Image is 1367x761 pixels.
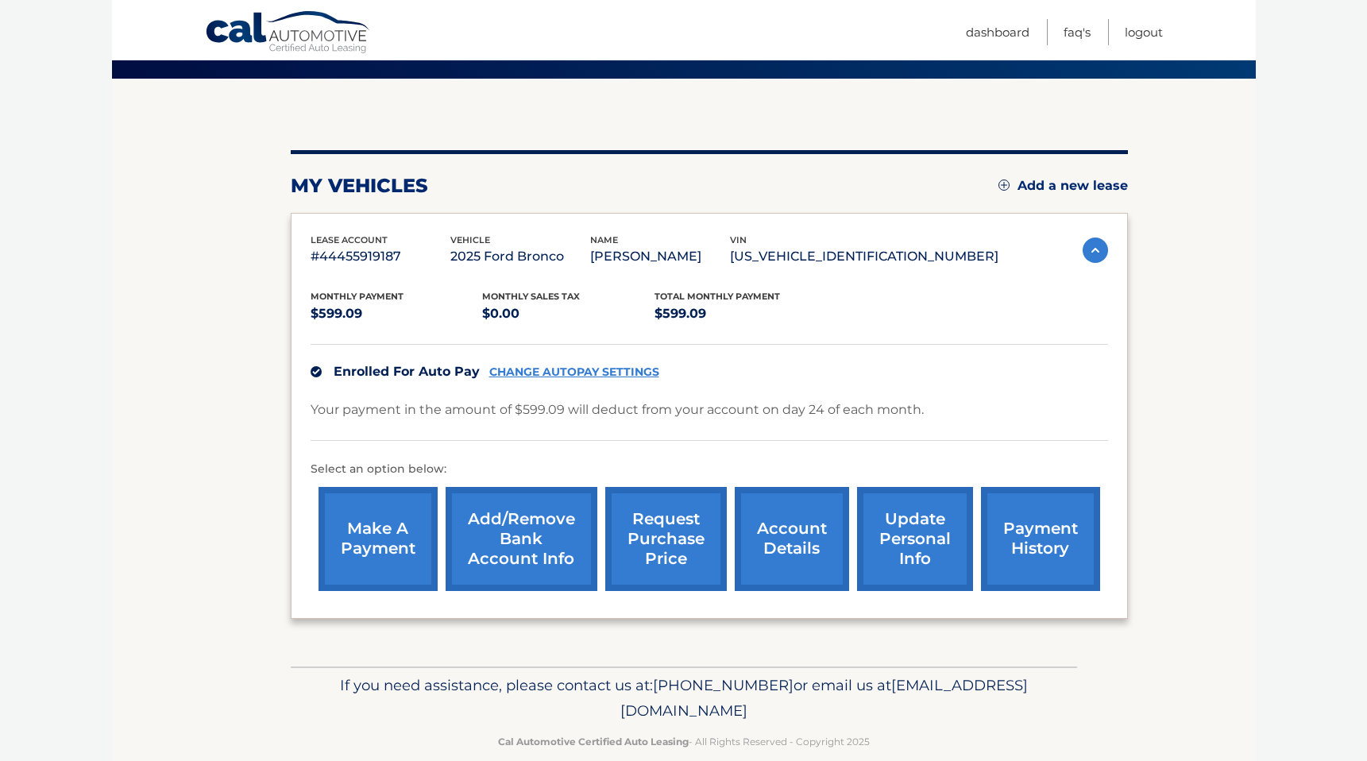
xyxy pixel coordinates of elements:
a: Dashboard [966,19,1029,45]
span: vin [730,234,747,245]
p: $599.09 [311,303,483,325]
span: Total Monthly Payment [655,291,780,302]
a: FAQ's [1064,19,1091,45]
span: Monthly sales Tax [482,291,580,302]
a: request purchase price [605,487,727,591]
img: accordion-active.svg [1083,238,1108,263]
span: [PHONE_NUMBER] [653,676,794,694]
p: If you need assistance, please contact us at: or email us at [301,673,1067,724]
a: Add a new lease [998,178,1128,194]
span: vehicle [450,234,490,245]
p: $0.00 [482,303,655,325]
a: CHANGE AUTOPAY SETTINGS [489,365,659,379]
span: Enrolled For Auto Pay [334,364,480,379]
p: [US_VEHICLE_IDENTIFICATION_NUMBER] [730,245,998,268]
a: Add/Remove bank account info [446,487,597,591]
span: lease account [311,234,388,245]
a: update personal info [857,487,973,591]
a: account details [735,487,849,591]
strong: Cal Automotive Certified Auto Leasing [498,736,689,747]
span: name [590,234,618,245]
a: Cal Automotive [205,10,372,56]
p: Select an option below: [311,460,1108,479]
p: - All Rights Reserved - Copyright 2025 [301,733,1067,750]
p: $599.09 [655,303,827,325]
span: Monthly Payment [311,291,404,302]
img: add.svg [998,180,1010,191]
img: check.svg [311,366,322,377]
a: Logout [1125,19,1163,45]
h2: my vehicles [291,174,428,198]
a: make a payment [319,487,438,591]
p: [PERSON_NAME] [590,245,730,268]
p: #44455919187 [311,245,450,268]
a: payment history [981,487,1100,591]
p: 2025 Ford Bronco [450,245,590,268]
p: Your payment in the amount of $599.09 will deduct from your account on day 24 of each month. [311,399,924,421]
